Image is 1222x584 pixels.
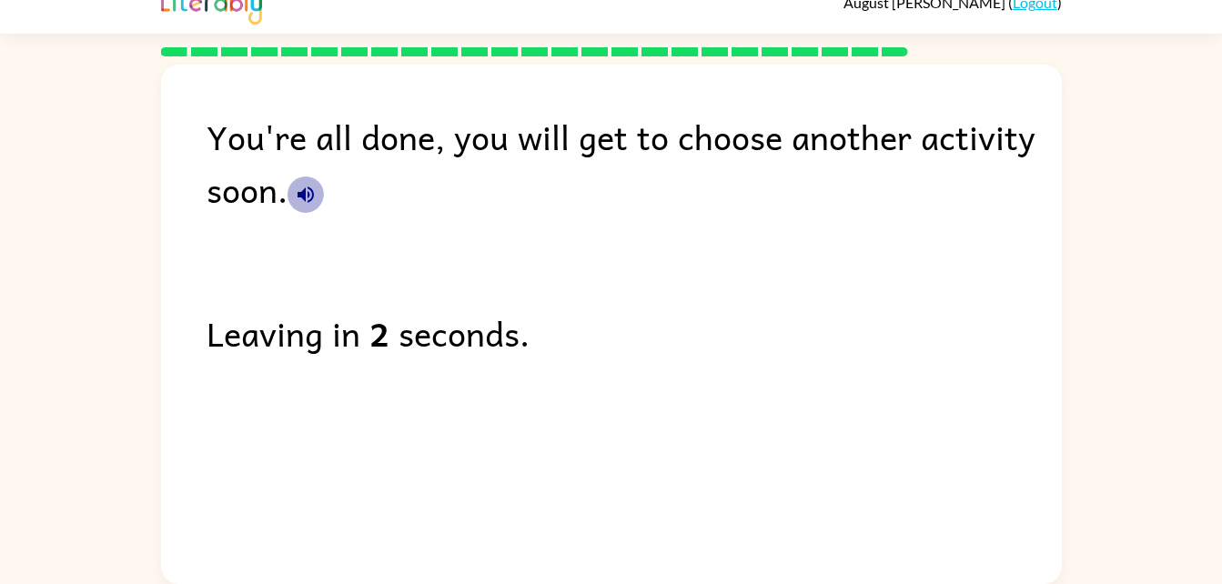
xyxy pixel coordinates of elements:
[207,307,1062,359] div: Leaving in seconds.
[369,307,389,359] b: 2
[207,110,1062,216] div: You're all done, you will get to choose another activity soon.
